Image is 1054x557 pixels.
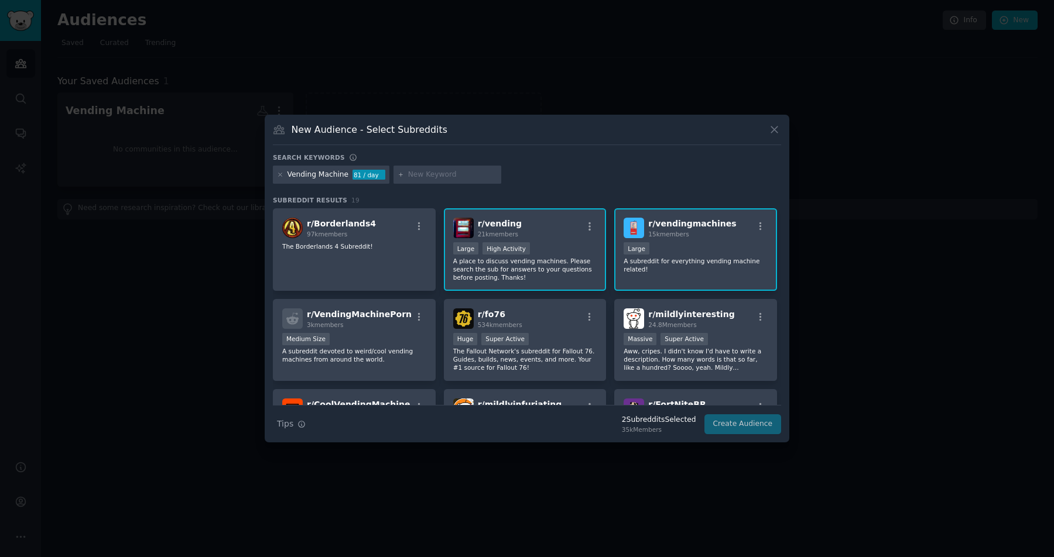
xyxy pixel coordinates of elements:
div: Large [453,242,479,255]
div: Massive [624,333,656,345]
p: A subreddit devoted to weird/cool vending machines from around the world. [282,347,426,363]
span: Subreddit Results [273,196,347,204]
p: The Borderlands 4 Subreddit! [282,242,426,250]
img: Borderlands4 [282,218,303,238]
div: Vending Machine [288,170,349,180]
p: Aww, cripes. I didn't know I'd have to write a description. How many words is that so far, like a... [624,347,768,372]
img: vending [453,218,474,238]
input: New Keyword [408,170,497,180]
div: Super Active [481,333,529,345]
span: r/ CoolVendingMachine [307,400,410,409]
span: r/ VendingMachinePorn [307,310,412,319]
span: r/ FortNiteBR [648,400,706,409]
div: 2 Subreddit s Selected [622,415,696,425]
div: Huge [453,333,478,345]
div: Large [624,242,649,255]
span: r/ fo76 [478,310,505,319]
h3: New Audience - Select Subreddits [292,123,447,136]
span: r/ mildlyinteresting [648,310,734,319]
span: r/ Borderlands4 [307,219,376,228]
span: Tips [277,418,293,430]
span: 21k members [478,231,518,238]
span: r/ vending [478,219,522,228]
span: 24.8M members [648,321,696,328]
span: 3k members [307,321,344,328]
img: vendingmachines [624,218,644,238]
h3: Search keywords [273,153,345,161]
div: Medium Size [282,333,330,345]
img: mildlyinfuriating [453,398,474,419]
img: FortNiteBR [624,398,644,419]
div: Super Active [661,333,708,345]
span: r/ mildlyinfuriating [478,400,562,409]
img: CoolVendingMachine [282,398,303,419]
img: fo76 [453,308,474,329]
p: A place to discuss vending machines. Please search the sub for answers to your questions before p... [453,257,597,281]
p: A subreddit for everything vending machine related! [624,257,768,273]
span: 97k members [307,231,347,238]
button: Tips [273,414,310,434]
span: 534k members [478,321,522,328]
span: r/ vendingmachines [648,219,736,228]
div: High Activity [482,242,530,255]
span: 19 [351,197,360,204]
span: 15k members [648,231,689,238]
div: 81 / day [353,170,385,180]
p: The Fallout Network's subreddit for Fallout 76. Guides, builds, news, events, and more. Your #1 s... [453,347,597,372]
img: mildlyinteresting [624,308,644,329]
div: 35k Members [622,425,696,434]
